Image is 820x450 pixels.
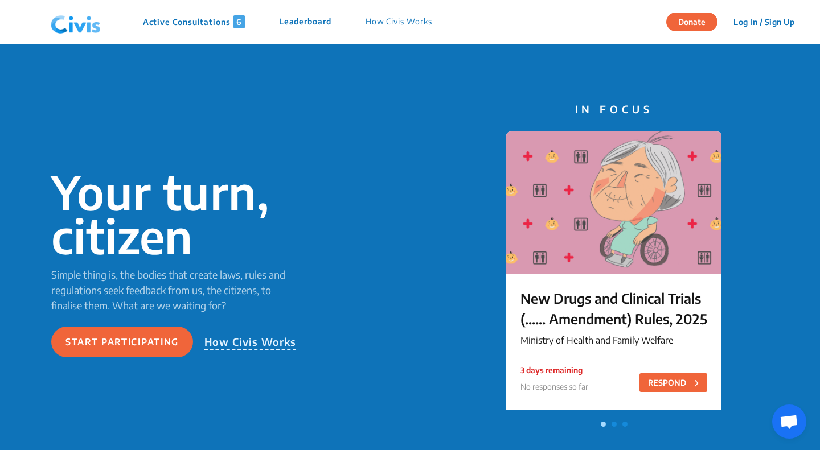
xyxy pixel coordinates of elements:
[46,5,105,39] img: navlogo.png
[204,334,297,350] p: How Civis Works
[520,333,707,347] p: Ministry of Health and Family Welfare
[51,170,302,258] p: Your turn, citizen
[520,288,707,329] p: New Drugs and Clinical Trials (...... Amendment) Rules, 2025
[279,15,331,28] p: Leaderboard
[506,101,721,117] p: IN FOCUS
[506,131,721,416] a: New Drugs and Clinical Trials (...... Amendment) Rules, 2025Ministry of Health and Family Welfare...
[520,364,588,376] p: 3 days remaining
[666,15,726,27] a: Donate
[51,327,193,357] button: Start participating
[233,15,245,28] span: 6
[51,267,302,313] p: Simple thing is, the bodies that create laws, rules and regulations seek feedback from us, the ci...
[520,382,588,391] span: No responses so far
[639,373,707,392] button: RESPOND
[726,13,802,31] button: Log In / Sign Up
[772,404,806,439] div: Open chat
[143,15,245,28] p: Active Consultations
[666,13,717,31] button: Donate
[366,15,432,28] p: How Civis Works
